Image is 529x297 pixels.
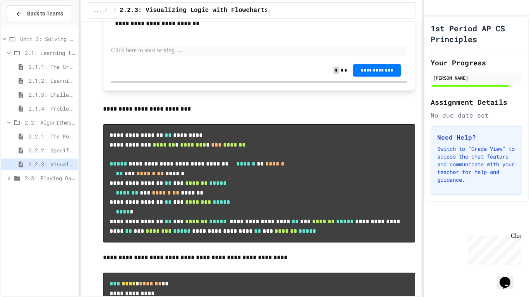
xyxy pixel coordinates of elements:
button: Back to Teams [7,5,72,22]
span: 2.2.1: The Power of Algorithms [29,132,75,140]
h2: Assignment Details [431,97,522,108]
span: 2.1: Learning to Solve Hard Problems [25,49,75,57]
span: 2.3: Playing Games [25,174,75,182]
div: Chat with us now!Close [3,3,53,49]
span: / [114,7,117,14]
h3: Need Help? [437,133,515,142]
div: [PERSON_NAME] [433,74,520,81]
h1: 1st Period AP CS Principles [431,23,522,44]
h2: Your Progress [431,57,522,68]
span: 2.1.3: Challenge Problem - The Bridge [29,90,75,99]
span: 2.1.2: Learning to Solve Hard Problems [29,77,75,85]
iframe: chat widget [496,266,521,289]
span: 2.1.4: Problem Solving Practice [29,104,75,113]
iframe: chat widget [465,232,521,265]
span: 2.2.3: Visualizing Logic with Flowcharts [120,6,268,15]
span: Back to Teams [27,10,63,18]
span: Unit 2: Solving Problems in Computer Science [20,35,75,43]
span: 2.1.1: The Growth Mindset [29,63,75,71]
div: No due date set [431,111,522,120]
span: / [105,7,107,14]
span: 2.2.3: Visualizing Logic with Flowcharts [29,160,75,168]
span: 2.2.2: Specifying Ideas with Pseudocode [29,146,75,154]
span: 2.2: Algorithms - from Pseudocode to Flowcharts [25,118,75,126]
p: Switch to "Grade View" to access the chat feature and communicate with your teacher for help and ... [437,145,515,184]
span: ... [93,7,102,14]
